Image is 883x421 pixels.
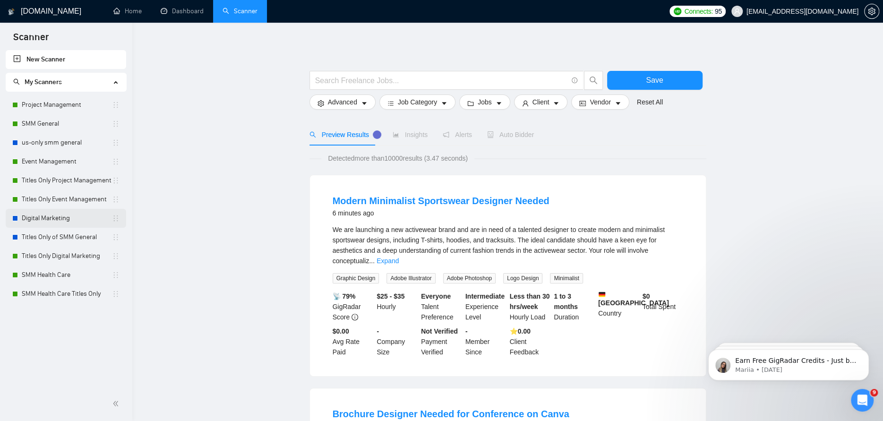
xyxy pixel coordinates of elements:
button: search [584,71,603,90]
li: Project Management [6,95,126,114]
a: us-only smm general [22,133,112,152]
b: Everyone [421,292,451,300]
button: barsJob Categorycaret-down [379,95,455,110]
img: 🇩🇪 [599,291,605,298]
a: Titles Only Project Management [22,171,112,190]
span: search [13,78,20,85]
span: setting [317,100,324,107]
a: Brochure Designer Needed for Conference on Canva [333,409,569,419]
span: My Scanners [13,78,62,86]
li: Titles Only Event Management [6,190,126,209]
span: Adobe Photoshop [443,273,496,284]
span: setting [865,8,879,15]
a: Titles Only Event Management [22,190,112,209]
div: Country [596,291,641,322]
li: Digital Marketing [6,209,126,228]
span: Alerts [443,131,472,138]
li: New Scanner [6,50,126,69]
a: SMM General [22,114,112,133]
b: $0.00 [333,327,349,335]
a: setting [864,8,879,15]
button: userClientcaret-down [514,95,568,110]
li: SMM Health Care Titles Only [6,284,126,303]
li: SMM Health Care [6,266,126,284]
b: [GEOGRAPHIC_DATA] [598,291,669,307]
span: 95 [715,6,722,17]
li: Titles Only Project Management [6,171,126,190]
button: idcardVendorcaret-down [571,95,629,110]
div: We are launching a new activewear brand and are in need of a talented designer to create modern a... [333,224,683,266]
span: holder [112,233,120,241]
span: holder [112,271,120,279]
span: search [584,76,602,85]
button: folderJobscaret-down [459,95,510,110]
span: double-left [112,399,122,408]
span: caret-down [496,100,502,107]
iframe: Intercom live chat [851,389,874,412]
b: 📡 79% [333,292,356,300]
button: Save [607,71,703,90]
span: idcard [579,100,586,107]
li: Event Management [6,152,126,171]
span: area-chart [393,131,399,138]
span: user [734,8,740,15]
span: caret-down [615,100,621,107]
li: Titles Only of SMM General [6,228,126,247]
span: caret-down [441,100,447,107]
span: We are launching a new activewear brand and are in need of a talented designer to create modern a... [333,226,665,265]
span: caret-down [553,100,559,107]
a: New Scanner [13,50,119,69]
b: Intermediate [465,292,505,300]
a: Modern Minimalist Sportswear Designer Needed [333,196,549,206]
span: folder [467,100,474,107]
button: setting [864,4,879,19]
span: Graphic Design [333,273,379,284]
button: settingAdvancedcaret-down [309,95,376,110]
iframe: Intercom notifications message [694,329,883,395]
b: - [377,327,379,335]
div: Avg Rate Paid [331,326,375,357]
span: info-circle [572,77,578,84]
span: Jobs [478,97,492,107]
span: ... [369,257,375,265]
div: Member Since [463,326,508,357]
span: Scanner [6,30,56,50]
a: searchScanner [223,7,257,15]
span: Advanced [328,97,357,107]
input: Search Freelance Jobs... [315,75,567,86]
li: SMM General [6,114,126,133]
b: Less than 30 hrs/week [510,292,550,310]
a: Expand [377,257,399,265]
span: holder [112,158,120,165]
div: Hourly Load [508,291,552,322]
div: Payment Verified [419,326,463,357]
b: 1 to 3 months [554,292,578,310]
b: ⭐️ 0.00 [510,327,531,335]
a: Event Management [22,152,112,171]
a: Digital Marketing [22,209,112,228]
span: Job Category [398,97,437,107]
span: Detected more than 10000 results (3.47 seconds) [321,153,474,163]
span: Connects: [684,6,712,17]
div: 6 minutes ago [333,207,549,219]
span: Preview Results [309,131,377,138]
span: Vendor [590,97,610,107]
span: caret-down [361,100,368,107]
span: holder [112,177,120,184]
div: Total Spent [641,291,685,322]
li: Titles Only Digital Marketing [6,247,126,266]
span: Adobe Illustrator [386,273,435,284]
a: SMM Health Care Titles Only [22,284,112,303]
span: search [309,131,316,138]
a: homeHome [113,7,142,15]
span: Minimalist [550,273,583,284]
div: Experience Level [463,291,508,322]
span: holder [112,120,120,128]
img: logo [8,4,15,19]
a: SMM Health Care [22,266,112,284]
span: holder [112,252,120,260]
span: holder [112,139,120,146]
